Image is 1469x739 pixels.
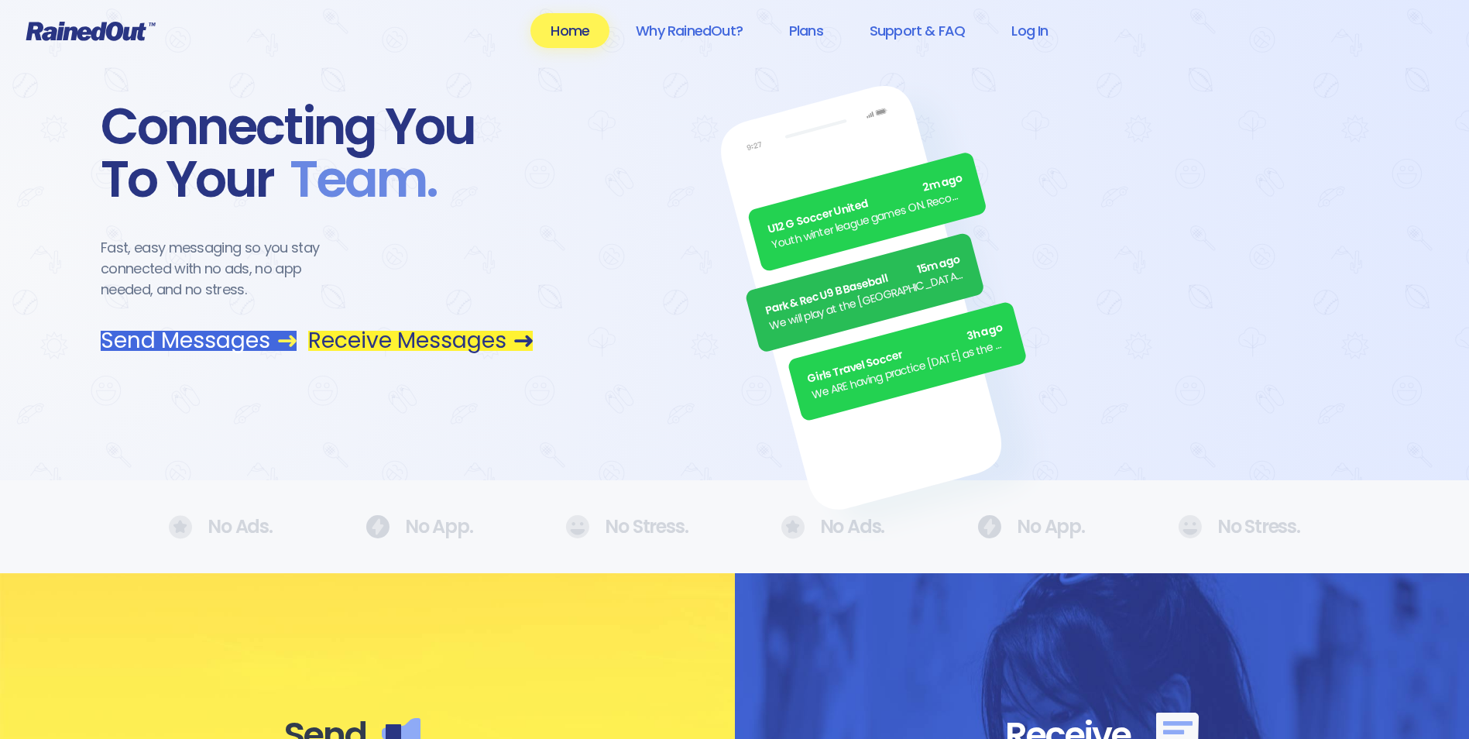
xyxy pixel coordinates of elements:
[806,320,1005,388] div: Girls Travel Soccer
[616,13,763,48] a: Why RainedOut?
[101,331,297,351] a: Send Messages
[565,515,688,538] div: No Stress.
[366,515,473,538] div: No App.
[366,515,390,538] img: No Ads.
[565,515,589,538] img: No Ads.
[977,515,1001,538] img: No Ads.
[769,13,843,48] a: Plans
[849,13,985,48] a: Support & FAQ
[1178,515,1202,538] img: No Ads.
[764,251,963,319] div: Park & Rec U9 B Baseball
[991,13,1068,48] a: Log In
[1178,515,1300,538] div: No Stress.
[169,515,273,539] div: No Ads.
[766,170,965,239] div: U12 G Soccer United
[770,186,969,254] div: Youth winter league games ON. Recommend running shoes/sneakers for players as option for footwear.
[810,335,1009,404] div: We ARE having practice [DATE] as the sun is finally out.
[101,101,533,206] div: Connecting You To Your
[274,153,437,206] span: Team .
[530,13,609,48] a: Home
[965,320,1004,345] span: 3h ago
[308,331,533,351] a: Receive Messages
[169,515,192,539] img: No Ads.
[781,515,885,539] div: No Ads.
[781,515,805,539] img: No Ads.
[977,515,1085,538] div: No App.
[101,237,348,300] div: Fast, easy messaging so you stay connected with no ads, no app needed, and no stress.
[922,170,965,197] span: 2m ago
[767,266,966,335] div: We will play at the [GEOGRAPHIC_DATA]. Wear white, be at the field by 5pm.
[915,251,962,278] span: 15m ago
